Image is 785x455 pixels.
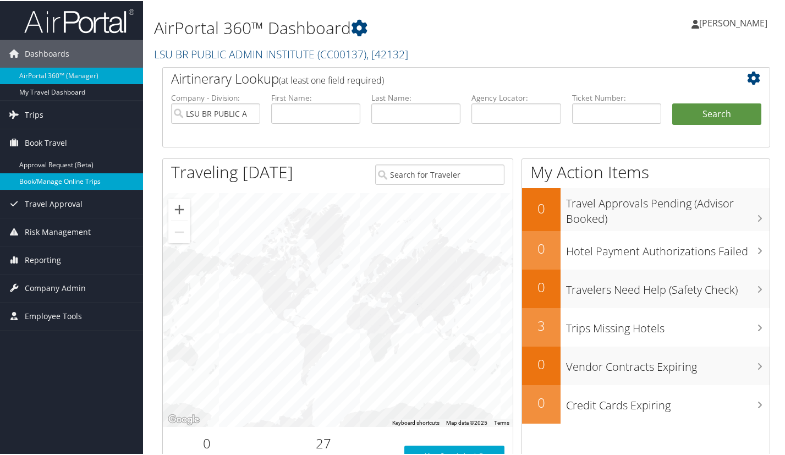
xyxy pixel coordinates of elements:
[522,230,770,268] a: 0Hotel Payment Authorizations Failed
[566,391,770,412] h3: Credit Cards Expiring
[259,433,388,452] h2: 27
[522,268,770,307] a: 0Travelers Need Help (Safety Check)
[691,6,778,39] a: [PERSON_NAME]
[522,315,561,334] h2: 3
[166,412,202,426] a: Open this area in Google Maps (opens a new window)
[375,163,504,184] input: Search for Traveler
[24,7,134,33] img: airportal-logo.png
[25,273,86,301] span: Company Admin
[566,189,770,226] h3: Travel Approvals Pending (Advisor Booked)
[25,217,91,245] span: Risk Management
[572,91,661,102] label: Ticket Number:
[171,68,711,87] h2: Airtinerary Lookup
[522,277,561,295] h2: 0
[25,100,43,128] span: Trips
[25,39,69,67] span: Dashboards
[171,160,293,183] h1: Traveling [DATE]
[494,419,509,425] a: Terms (opens in new tab)
[522,187,770,229] a: 0Travel Approvals Pending (Advisor Booked)
[522,307,770,346] a: 3Trips Missing Hotels
[566,314,770,335] h3: Trips Missing Hotels
[366,46,408,61] span: , [ 42132 ]
[25,189,83,217] span: Travel Approval
[522,198,561,217] h2: 0
[699,16,767,28] span: [PERSON_NAME]
[522,238,561,257] h2: 0
[566,276,770,297] h3: Travelers Need Help (Safety Check)
[522,354,561,372] h2: 0
[25,301,82,329] span: Employee Tools
[522,346,770,384] a: 0Vendor Contracts Expiring
[672,102,761,124] button: Search
[168,198,190,220] button: Zoom in
[154,15,570,39] h1: AirPortal 360™ Dashboard
[371,91,460,102] label: Last Name:
[271,91,360,102] label: First Name:
[25,245,61,273] span: Reporting
[171,91,260,102] label: Company - Division:
[25,128,67,156] span: Book Travel
[392,418,440,426] button: Keyboard shortcuts
[166,412,202,426] img: Google
[279,73,384,85] span: (at least one field required)
[566,353,770,374] h3: Vendor Contracts Expiring
[471,91,561,102] label: Agency Locator:
[566,237,770,258] h3: Hotel Payment Authorizations Failed
[154,46,408,61] a: LSU BR PUBLIC ADMIN INSTITUTE
[317,46,366,61] span: ( CC00137 )
[522,392,561,411] h2: 0
[446,419,487,425] span: Map data ©2025
[171,433,242,452] h2: 0
[522,160,770,183] h1: My Action Items
[522,384,770,423] a: 0Credit Cards Expiring
[168,220,190,242] button: Zoom out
